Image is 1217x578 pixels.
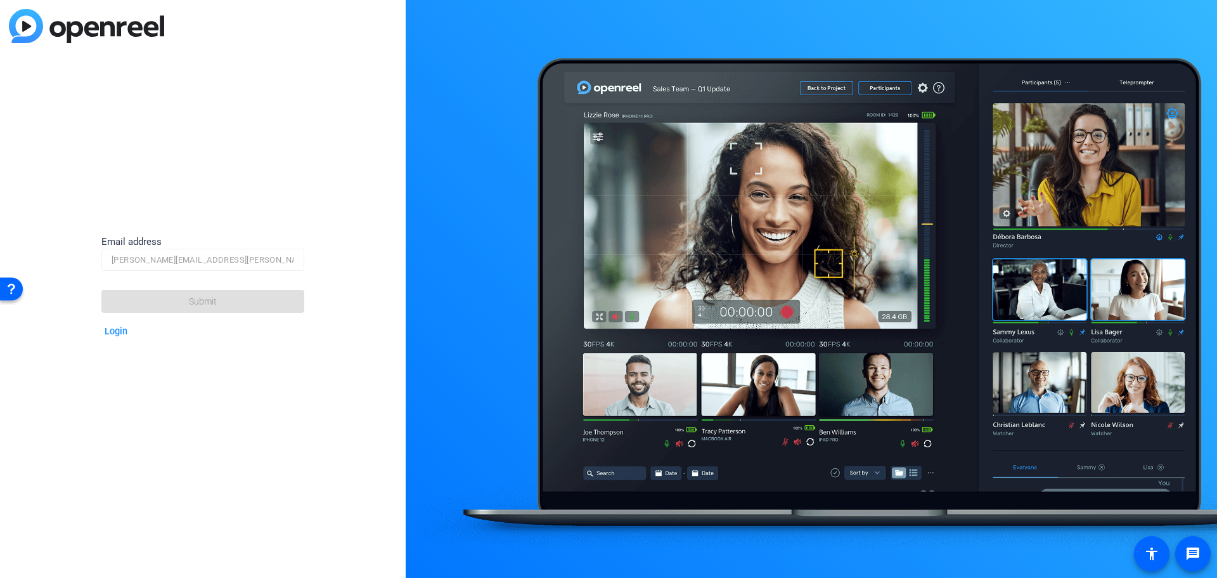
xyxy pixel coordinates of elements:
mat-icon: message [1185,546,1201,562]
img: blue-gradient.svg [9,9,164,43]
a: Login [105,326,127,337]
input: Email address [112,253,294,268]
span: Email address [101,236,162,247]
mat-icon: accessibility [1144,546,1159,562]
